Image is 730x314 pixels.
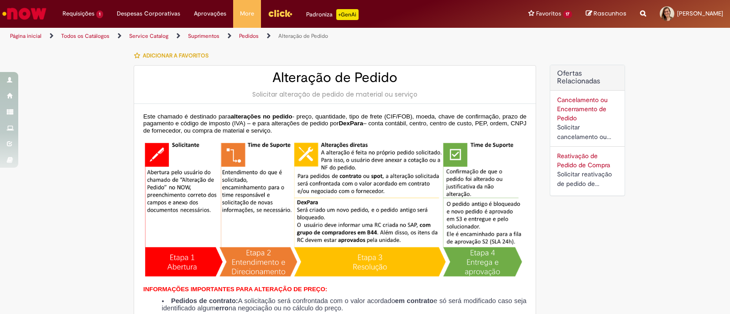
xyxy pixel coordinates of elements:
[143,120,527,134] span: – conta contábil, centro, centro de custo, PEP, ordem, CNPJ de fornecedor, ou compra de material ...
[143,70,527,85] h2: Alteração de Pedido
[557,123,618,142] div: Solicitar cancelamento ou encerramento de Pedido.
[61,32,109,40] a: Todos os Catálogos
[134,46,214,65] button: Adicionar a Favoritos
[240,9,254,18] span: More
[7,28,480,45] ul: Trilhas de página
[143,286,327,293] span: INFORMAÇÕES IMPORTANTES PARA ALTERAÇÃO DE PREÇO:
[557,70,618,86] h2: Ofertas Relacionadas
[339,120,363,127] span: DexPara
[171,297,238,304] strong: Pedidos de contrato:
[188,32,219,40] a: Suprimentos
[278,32,328,40] a: Alteração de Pedido
[216,304,229,312] strong: erro
[143,90,527,99] div: Solicitar alteração de pedido de material ou serviço
[557,152,610,169] a: Reativação de Pedido de Compra
[143,52,209,59] span: Adicionar a Favoritos
[117,9,180,18] span: Despesas Corporativas
[162,298,527,312] li: A solicitação será confrontada com o valor acordado e só será modificado caso seja identificado a...
[563,10,572,18] span: 17
[586,10,626,18] a: Rascunhos
[395,297,433,304] strong: em contrato
[550,65,625,196] div: Ofertas Relacionadas
[1,5,48,23] img: ServiceNow
[143,113,231,120] span: Este chamado é destinado para
[10,32,42,40] a: Página inicial
[336,9,359,20] p: +GenAi
[96,10,103,18] span: 1
[677,10,723,17] span: [PERSON_NAME]
[557,96,608,122] a: Cancelamento ou Encerramento de Pedido
[594,9,626,18] span: Rascunhos
[557,170,618,189] div: Solicitar reativação de pedido de compra cancelado ou bloqueado.
[129,32,168,40] a: Service Catalog
[239,32,259,40] a: Pedidos
[143,113,527,127] span: - preço, quantidade, tipo de frete (CIF/FOB), moeda, chave de confirmação, prazo de pagamento e c...
[306,9,359,20] div: Padroniza
[231,113,292,120] span: alterações no pedido
[268,6,292,20] img: click_logo_yellow_360x200.png
[63,9,94,18] span: Requisições
[536,9,561,18] span: Favoritos
[194,9,226,18] span: Aprovações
